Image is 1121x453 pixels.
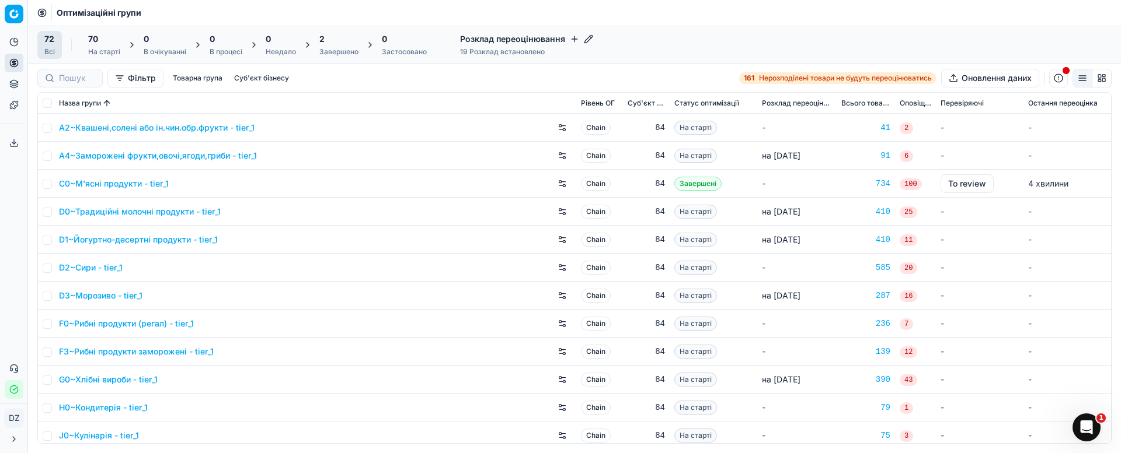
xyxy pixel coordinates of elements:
span: на [DATE] [762,234,800,244]
a: D3~Морозиво - tier_1 [59,290,142,301]
span: Chain [581,429,611,443]
td: - [1023,254,1111,282]
span: 6 [900,150,913,162]
a: D1~Йогуртно-десертні продукти - tier_1 [59,234,218,245]
span: Chain [581,373,611,387]
td: - [757,170,837,198]
span: На старті [674,233,717,247]
span: Chain [581,317,611,331]
td: - [936,394,1023,422]
span: На старті [674,149,717,163]
button: DZ [5,409,23,427]
span: на [DATE] [762,290,800,300]
button: Sorted by Назва групи ascending [101,97,113,109]
a: A4~Заморожені фрукти,овочі,ягоди,гриби - tier_1 [59,150,257,161]
div: 84 [628,290,665,301]
span: Chain [581,177,611,191]
button: Суб'єкт бізнесу [229,71,294,85]
td: - [936,338,1023,366]
td: - [1023,422,1111,450]
span: 0 [266,33,271,45]
span: 1 [1096,413,1106,423]
div: 84 [628,178,665,189]
a: 75 [841,430,890,441]
span: На старті [674,317,717,331]
span: DZ [5,409,23,427]
span: на [DATE] [762,374,800,384]
td: - [1023,366,1111,394]
td: - [757,394,837,422]
span: 25 [900,206,917,218]
span: 1 [900,402,913,414]
span: На старті [674,345,717,359]
div: Невдало [266,47,296,57]
button: Товарна група [168,71,227,85]
div: 84 [628,206,665,217]
input: Пошук [59,72,95,84]
span: Розклад переоцінювання [762,99,832,108]
td: - [936,310,1023,338]
div: 84 [628,430,665,441]
button: Фільтр [107,69,163,87]
span: На старті [674,289,717,303]
span: 4 хвилини [1028,178,1068,188]
td: - [757,310,837,338]
span: На старті [674,205,717,219]
span: Перевіряючі [941,99,984,108]
span: Назва групи [59,99,101,108]
a: 410 [841,234,890,245]
span: Статус оптимізації [674,99,739,108]
a: 41 [841,122,890,134]
span: На старті [674,121,717,135]
td: - [936,198,1023,226]
div: Застосовано [382,47,427,57]
span: на [DATE] [762,150,800,160]
div: 84 [628,234,665,245]
span: Рівень OГ [581,99,615,108]
td: - [1023,338,1111,366]
span: 3 [900,430,913,442]
div: 84 [628,318,665,329]
td: - [936,422,1023,450]
td: - [1023,394,1111,422]
span: Chain [581,121,611,135]
div: На старті [88,47,120,57]
span: Нерозподілені товари не будуть переоцінюватись [759,73,932,83]
span: Остання переоцінка [1028,99,1098,108]
span: На старті [674,261,717,275]
span: 0 [210,33,215,45]
a: 139 [841,346,890,357]
a: 410 [841,206,890,217]
span: Chain [581,289,611,303]
button: Оновлення даних [941,69,1039,87]
a: 390 [841,374,890,385]
span: Chain [581,401,611,415]
span: 7 [900,318,913,330]
span: На старті [674,373,717,387]
a: G0~Хлібні вироби - tier_1 [59,374,158,385]
strong: 161 [744,73,754,83]
td: - [936,366,1023,394]
button: To review [941,174,994,193]
span: 70 [88,33,98,45]
a: C0~М'ясні продукти - tier_1 [59,178,169,189]
td: - [1023,142,1111,170]
span: 0 [382,33,387,45]
div: 236 [841,318,890,329]
td: - [1023,198,1111,226]
h4: Розклад переоцінювання [460,33,593,45]
a: A2~Квашені,солені або ін.чин.обр.фрукти - tier_1 [59,122,255,134]
span: 20 [900,262,917,274]
a: 585 [841,262,890,273]
td: - [936,114,1023,142]
td: - [1023,282,1111,310]
span: 0 [144,33,149,45]
div: 84 [628,374,665,385]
